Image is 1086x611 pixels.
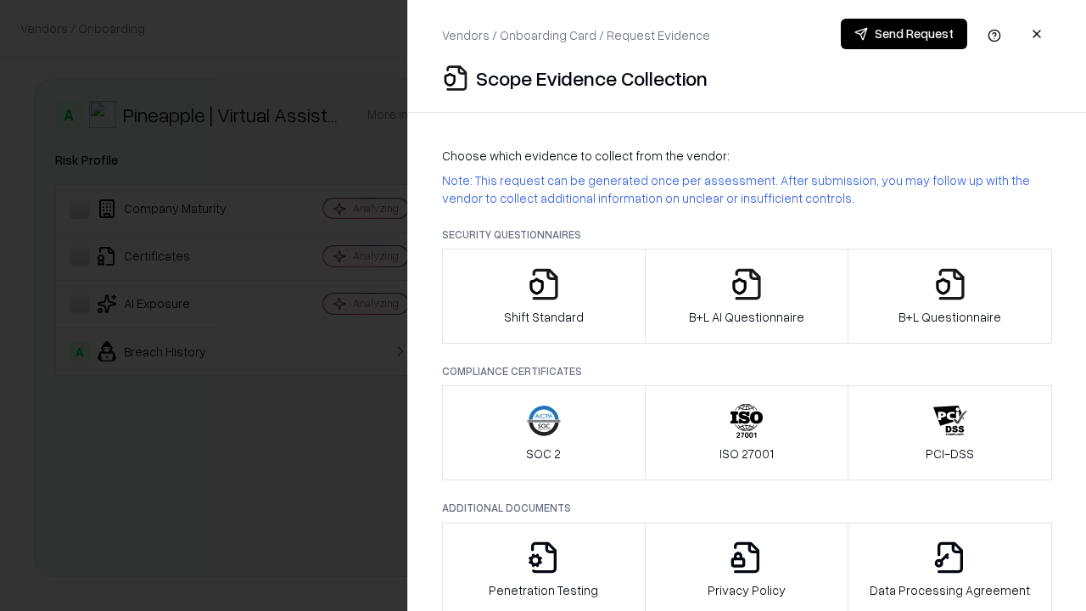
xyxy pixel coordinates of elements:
p: SOC 2 [526,445,561,462]
button: Send Request [841,19,967,49]
button: ISO 27001 [645,385,849,480]
p: Vendors / Onboarding Card / Request Evidence [442,26,710,44]
p: Privacy Policy [708,581,786,599]
p: Shift Standard [504,308,584,326]
p: Data Processing Agreement [870,581,1030,599]
p: Scope Evidence Collection [476,64,708,92]
p: PCI-DSS [926,445,974,462]
button: Shift Standard [442,249,646,344]
p: Security Questionnaires [442,227,1052,242]
p: Choose which evidence to collect from the vendor: [442,147,1052,165]
button: B+L AI Questionnaire [645,249,849,344]
p: Note: This request can be generated once per assessment. After submission, you may follow up with... [442,171,1052,207]
button: SOC 2 [442,385,646,480]
p: Penetration Testing [489,581,598,599]
button: B+L Questionnaire [848,249,1052,344]
p: B+L Questionnaire [898,308,1001,326]
p: ISO 27001 [719,445,774,462]
p: Additional Documents [442,501,1052,515]
p: B+L AI Questionnaire [689,308,804,326]
button: PCI-DSS [848,385,1052,480]
p: Compliance Certificates [442,364,1052,378]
